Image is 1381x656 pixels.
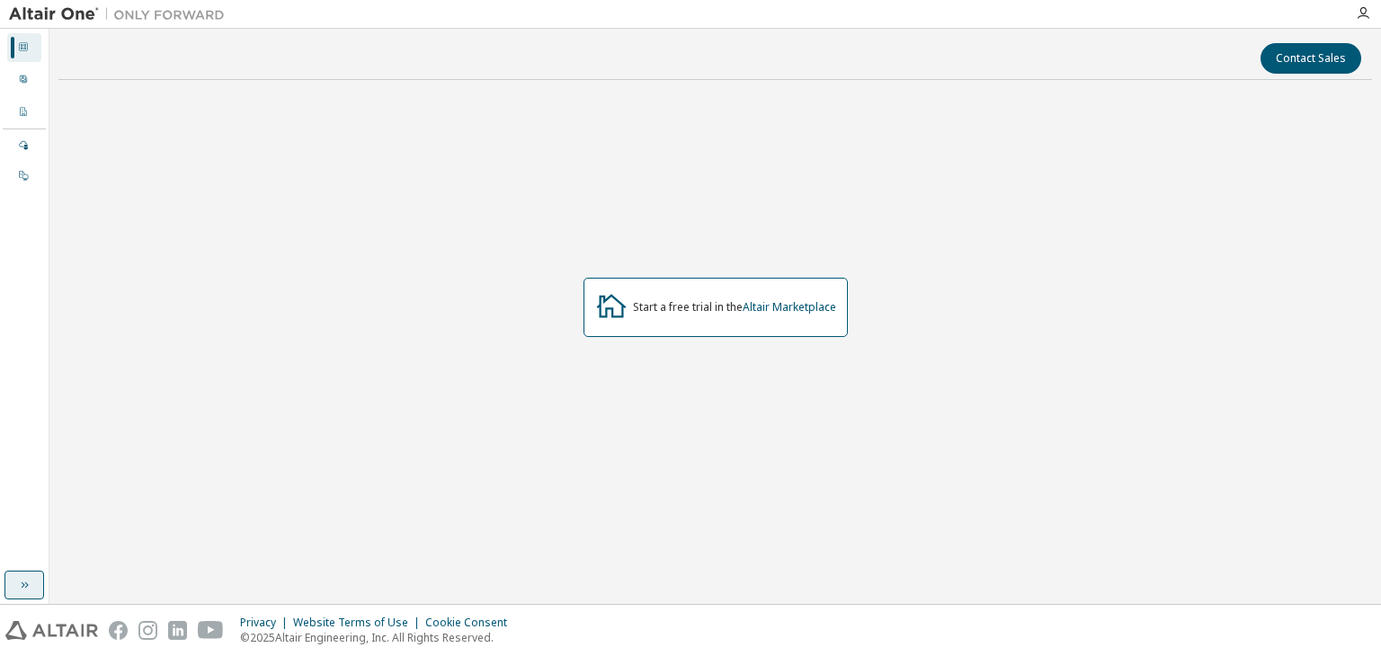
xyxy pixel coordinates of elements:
img: facebook.svg [109,621,128,640]
div: Privacy [240,616,293,630]
img: altair_logo.svg [5,621,98,640]
img: linkedin.svg [168,621,187,640]
img: instagram.svg [138,621,157,640]
div: Cookie Consent [425,616,518,630]
div: On Prem [7,162,41,191]
button: Contact Sales [1261,43,1361,74]
div: User Profile [7,66,41,94]
div: Company Profile [7,98,41,127]
div: Dashboard [7,33,41,62]
div: Website Terms of Use [293,616,425,630]
a: Altair Marketplace [743,299,836,315]
div: Start a free trial in the [633,300,836,315]
div: Managed [7,131,41,160]
p: © 2025 Altair Engineering, Inc. All Rights Reserved. [240,630,518,645]
img: Altair One [9,5,234,23]
img: youtube.svg [198,621,224,640]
